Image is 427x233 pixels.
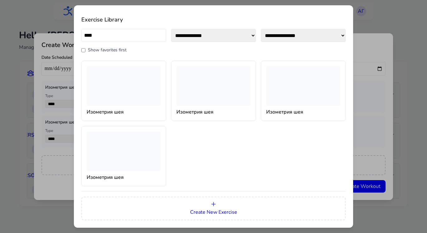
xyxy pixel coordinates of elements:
[88,47,127,53] label: Show favorites first
[176,108,251,116] h4: Изометрия шея
[81,13,346,24] h3: Exercise Library
[87,108,161,116] h4: Изометрия шея
[87,174,161,181] h4: Изометрия шея
[81,197,346,220] button: Create New Exercise
[266,108,340,116] h4: Изометрия шея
